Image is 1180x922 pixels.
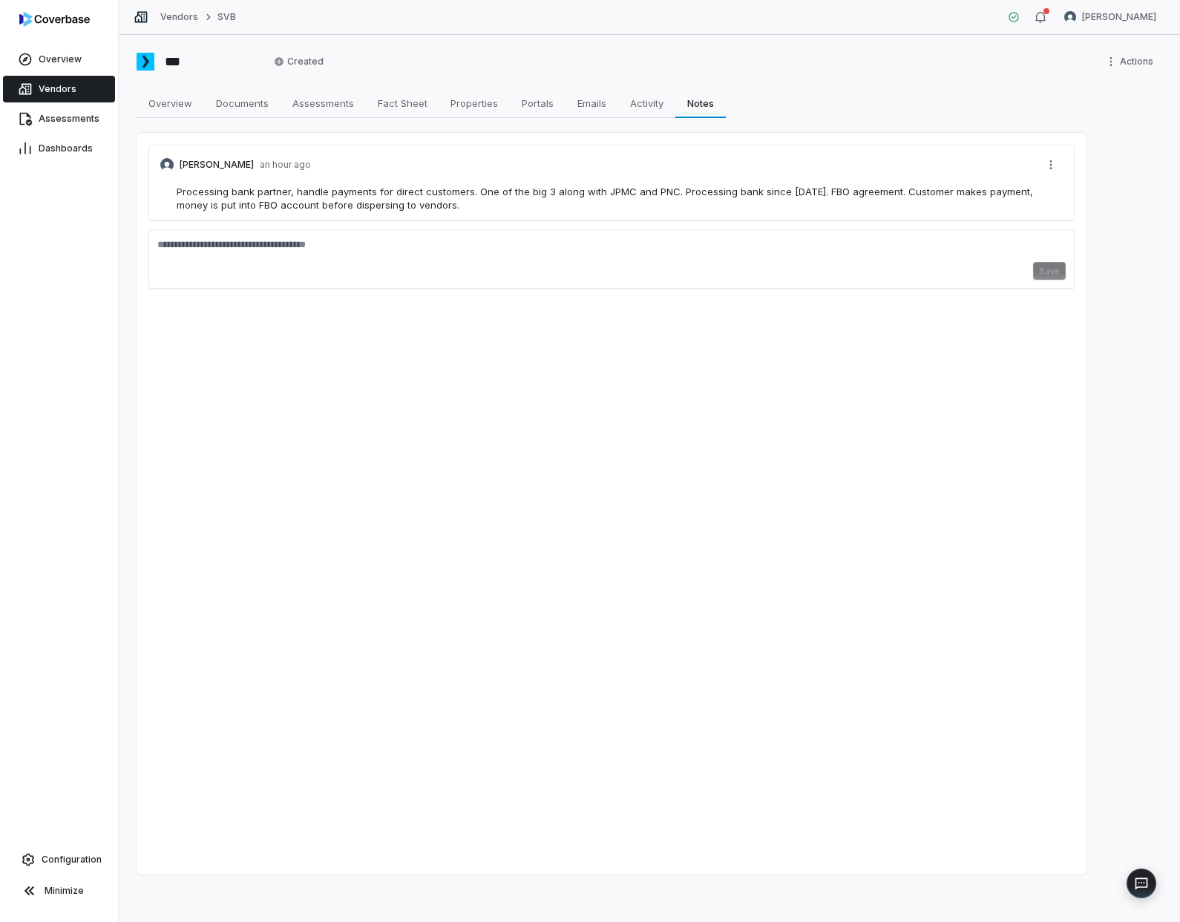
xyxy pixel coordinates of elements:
[260,160,311,169] p: an hour ago
[3,76,115,102] a: Vendors
[42,854,102,866] span: Configuration
[1101,50,1162,73] button: More actions
[1064,11,1076,23] img: Daniel Aranibar avatar
[274,56,324,68] span: Created
[6,846,112,873] a: Configuration
[516,94,560,113] span: Portals
[3,135,115,162] a: Dashboards
[6,876,112,906] button: Minimize
[39,83,76,95] span: Vendors
[39,53,82,65] span: Overview
[445,94,504,113] span: Properties
[39,143,93,154] span: Dashboards
[372,94,433,113] span: Fact Sheet
[1039,154,1063,176] button: More actions
[39,113,99,125] span: Assessments
[3,46,115,73] a: Overview
[3,105,115,132] a: Assessments
[142,94,198,113] span: Overview
[180,160,254,169] p: [PERSON_NAME]
[1082,11,1156,23] span: [PERSON_NAME]
[19,12,90,27] img: logo-D7KZi-bG.svg
[160,158,174,171] img: Daniel Aranibar avatar
[681,94,719,113] span: Notes
[210,94,275,113] span: Documents
[160,11,198,23] a: Vendors
[571,94,612,113] span: Emails
[624,94,669,113] span: Activity
[286,94,360,113] span: Assessments
[217,11,236,23] a: SVB
[45,885,84,897] span: Minimize
[1055,6,1165,28] button: Daniel Aranibar avatar[PERSON_NAME]
[177,186,1036,211] span: Processing bank partner, handle payments for direct customers. One of the big 3 along with JPMC a...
